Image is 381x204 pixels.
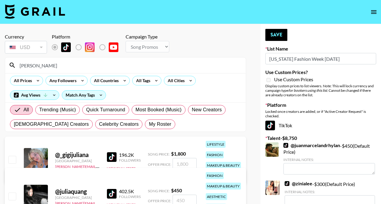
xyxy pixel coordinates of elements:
[5,34,47,40] div: Currency
[107,166,136,171] button: View Full Stats
[283,142,375,175] div: - $ 450 (Default Price)
[39,106,76,113] span: Trending (Music)
[164,76,186,85] div: All Cities
[206,151,224,158] div: fashion
[119,188,141,194] div: 402.5K
[133,76,151,85] div: All Tags
[46,76,78,85] div: Any Followers
[148,199,171,203] span: Offer Price:
[148,189,170,193] span: Song Price:
[265,121,376,130] div: TikTok
[52,41,123,54] div: Remove selected talent to change platforms
[265,102,376,108] label: Platform
[107,152,117,162] img: TikTok
[206,172,224,179] div: fashion
[107,189,117,199] img: TikTok
[61,42,71,52] img: TikTok
[148,152,170,156] span: Song Price:
[265,84,376,97] div: Display custom prices to list viewers. Note: This will lock currency and campaign type . Cannot b...
[288,88,327,93] em: for bookers using this list
[206,183,241,190] div: makeup & beauty
[148,162,171,167] span: Offer Price:
[265,69,376,75] label: Use Custom Prices?
[192,106,222,113] span: New Creators
[283,142,340,148] a: @juanmarcelandrhylan
[10,76,33,85] div: All Prices
[52,34,123,40] div: Platform
[206,141,226,148] div: lifestyle
[368,6,380,18] button: open drawer
[149,121,171,128] span: My Roster
[265,109,376,118] div: Locked once creators are added, or if "Active Creator Request" is checked.
[171,151,186,156] strong: $ 1,800
[55,195,100,200] div: [GEOGRAPHIC_DATA]
[126,34,169,40] div: Campaign Type
[119,194,141,199] div: Followers
[16,60,242,70] input: Search by User Name
[119,152,141,158] div: 196.2K
[23,106,29,113] span: All
[265,46,376,52] label: List Name
[99,121,139,128] span: Celebrity Creators
[285,181,289,186] img: TikTok
[55,163,144,169] a: [PERSON_NAME][EMAIL_ADDRESS][DOMAIN_NAME]
[10,91,59,100] div: Avg Views
[55,159,100,163] div: [GEOGRAPHIC_DATA]
[109,42,118,52] img: YouTube
[283,157,375,162] div: Internal Notes:
[6,42,46,53] div: USD
[206,162,241,169] div: makeup & beauty
[265,135,376,141] label: Talent - $ 8,750
[283,143,288,148] img: TikTok
[206,193,227,200] div: aesthetic
[173,158,197,169] input: 1,800
[285,181,312,187] a: @zinialee
[86,106,125,113] span: Quick Turnaround
[90,76,120,85] div: All Countries
[171,187,182,193] strong: $ 450
[285,190,375,194] div: Internal Notes:
[265,29,287,41] button: Save
[136,106,182,113] span: Most Booked (Music)
[85,42,95,52] img: Instagram
[265,121,275,130] img: TikTok
[62,91,106,100] div: Match Any Tags
[5,4,65,19] img: Grail Talent
[274,76,313,82] span: Use Custom Prices
[14,121,89,128] span: [DEMOGRAPHIC_DATA] Creators
[119,158,141,162] div: Followers
[5,40,47,55] div: Remove selected talent to change your currency
[55,151,100,159] div: @ _gigijuliana
[55,188,100,195] div: @ juliaquang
